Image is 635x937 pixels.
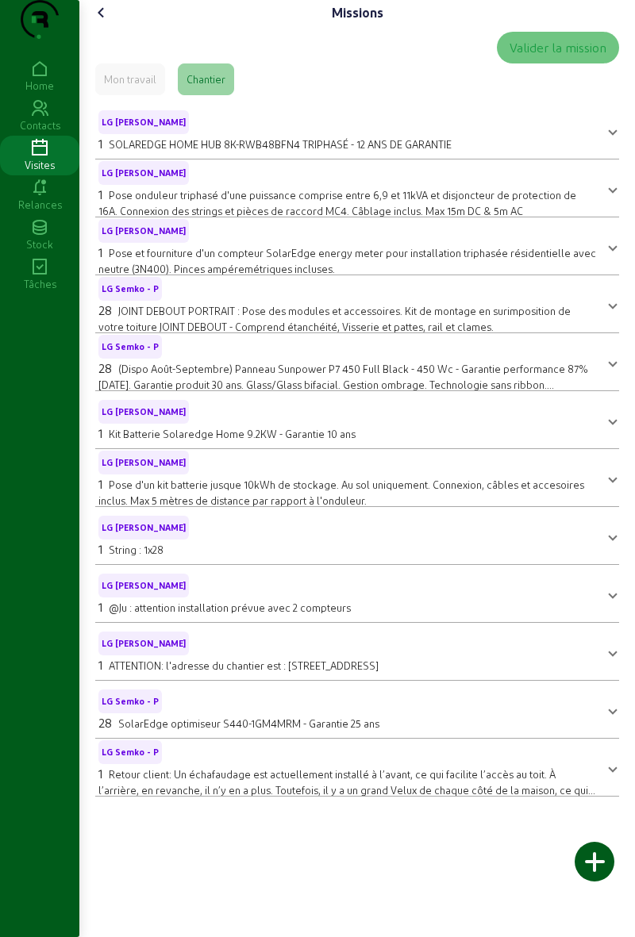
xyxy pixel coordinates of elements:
[102,747,159,758] span: LG Semko - P
[98,363,588,405] span: (Dispo Août-Septembre) Panneau Sunpower P7 450 Full Black - 450 Wc - Garantie performance 87% [DA...
[102,406,186,417] span: LG [PERSON_NAME]
[102,167,186,179] span: LG [PERSON_NAME]
[95,571,619,616] mat-expansion-panel-header: LG [PERSON_NAME]1@Ju : attention installation prévue avec 2 compteurs
[187,72,225,86] div: Chantier
[98,766,102,781] span: 1
[102,117,186,128] span: LG [PERSON_NAME]
[109,543,164,555] span: String : 1x28
[109,428,356,440] span: Kit Batterie Solaredge Home 9.2KW - Garantie 10 ans
[109,659,379,671] span: ATTENTION: l'adresse du chantier est : [STREET_ADDRESS]
[98,478,584,506] span: Pose d'un kit batterie jusque 10kWh de stockage. Au sol uniquement. Connexion, câbles et accesoir...
[109,601,351,613] span: @Ju : attention installation prévue avec 2 compteurs
[98,425,102,440] span: 1
[98,136,102,151] span: 1
[102,696,159,707] span: LG Semko - P
[95,397,619,442] mat-expansion-panel-header: LG [PERSON_NAME]1Kit Batterie Solaredge Home 9.2KW - Garantie 10 ans
[102,341,159,352] span: LG Semko - P
[98,189,576,217] span: Pose onduleur triphasé d'une puissance comprise entre 6,9 et 11kVA et disjoncteur de protection d...
[98,302,112,317] span: 28
[98,541,102,556] span: 1
[98,186,102,202] span: 1
[95,224,619,268] mat-expansion-panel-header: LG [PERSON_NAME]1Pose et fourniture d'un compteur SolarEdge energy meter pour installation tripha...
[332,3,383,22] div: Missions
[497,32,619,63] button: Valider la mission
[102,457,186,468] span: LG [PERSON_NAME]
[102,580,186,591] span: LG [PERSON_NAME]
[95,340,619,384] mat-expansion-panel-header: LG Semko - P28(Dispo Août-Septembre) Panneau Sunpower P7 450 Full Black - 450 Wc - Garantie perfo...
[95,166,619,210] mat-expansion-panel-header: LG [PERSON_NAME]1Pose onduleur triphasé d'une puissance comprise entre 6,9 et 11kVA et disjoncteu...
[95,687,619,732] mat-expansion-panel-header: LG Semko - P28SolarEdge optimiseur S440-1GM4MRM - Garantie 25 ans
[98,247,596,275] span: Pose et fourniture d'un compteur SolarEdge energy meter pour installation triphasée résidentielle...
[510,38,606,57] div: Valider la mission
[118,717,379,729] span: SolarEdge optimiseur S440-1GM4MRM - Garantie 25 ans
[95,745,619,789] mat-expansion-panel-header: LG Semko - P1Retour client: Un échafaudage est actuellement installé à l’avant, ce qui facilite l...
[98,244,102,259] span: 1
[95,108,619,152] mat-expansion-panel-header: LG [PERSON_NAME]1SOLAREDGE HOME HUB 8K-RWB48BFN4 TRIPHASÉ - 12 ANS DE GARANTIE
[98,599,102,614] span: 1
[98,768,595,810] span: Retour client: Un échafaudage est actuellement installé à l’avant, ce qui facilite l’accès au toi...
[102,522,186,533] span: LG [PERSON_NAME]
[102,225,186,236] span: LG [PERSON_NAME]
[102,638,186,649] span: LG [PERSON_NAME]
[98,657,102,672] span: 1
[95,455,619,500] mat-expansion-panel-header: LG [PERSON_NAME]1Pose d'un kit batterie jusque 10kWh de stockage. Au sol uniquement. Connexion, c...
[98,360,112,375] span: 28
[98,715,112,730] span: 28
[95,513,619,558] mat-expansion-panel-header: LG [PERSON_NAME]1String : 1x28
[104,72,156,86] div: Mon travail
[102,283,159,294] span: LG Semko - P
[98,476,102,491] span: 1
[98,305,571,332] span: JOINT DEBOUT PORTRAIT : Pose des modules et accessoires. Kit de montage en surimposition de votre...
[95,629,619,674] mat-expansion-panel-header: LG [PERSON_NAME]1ATTENTION: l'adresse du chantier est : [STREET_ADDRESS]
[95,282,619,326] mat-expansion-panel-header: LG Semko - P28JOINT DEBOUT PORTRAIT : Pose des modules et accessoires. Kit de montage en surimpos...
[109,138,452,150] span: SOLAREDGE HOME HUB 8K-RWB48BFN4 TRIPHASÉ - 12 ANS DE GARANTIE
